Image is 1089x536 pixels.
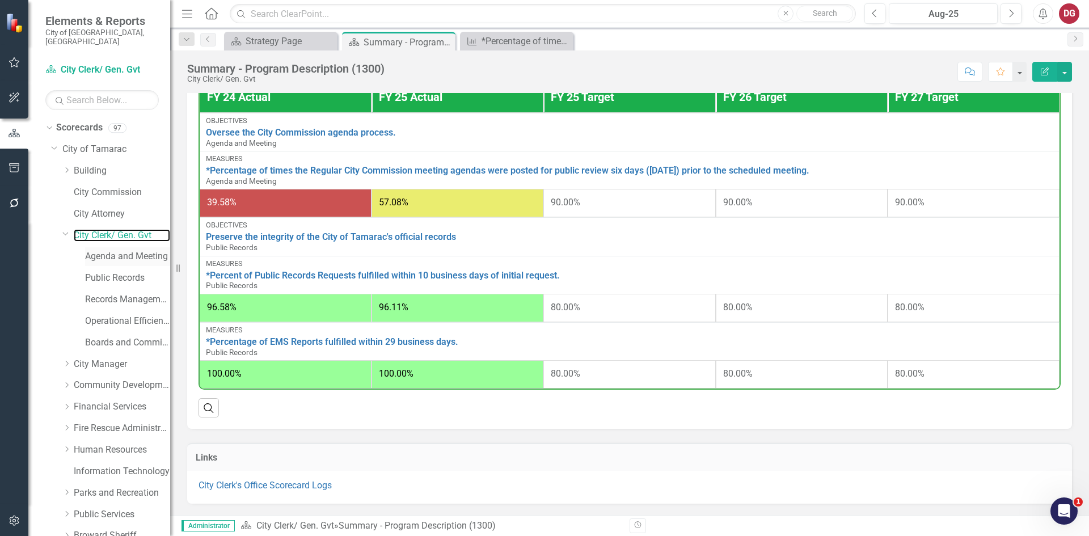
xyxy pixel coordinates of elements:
[74,164,170,178] a: Building
[207,368,242,379] span: 100.00%
[256,520,334,531] a: City Clerk/ Gen. Gvt
[206,337,1053,347] a: *Percentage of EMS Reports fulfilled within 29 business days.
[45,64,159,77] a: City Clerk/ Gen. Gvt
[364,35,453,49] div: Summary - Program Description (1300)
[723,368,753,379] span: 80.00%
[227,34,335,48] a: Strategy Page
[206,117,1053,125] div: Objectives
[379,197,408,208] span: 57.08%
[1074,497,1083,507] span: 1
[206,128,1053,138] a: Oversee the City Commission agenda process.
[85,315,170,328] a: Operational Efficiency
[200,217,1060,255] td: Double-Click to Edit Right Click for Context Menu
[74,186,170,199] a: City Commission
[85,250,170,263] a: Agenda and Meeting
[45,28,159,47] small: City of [GEOGRAPHIC_DATA], [GEOGRAPHIC_DATA]
[45,90,159,110] input: Search Below...
[339,520,496,531] div: Summary - Program Description (1300)
[889,3,998,24] button: Aug-25
[200,256,1060,294] td: Double-Click to Edit Right Click for Context Menu
[199,480,332,491] a: City Clerk's Office Scorecard Logs
[74,379,170,392] a: Community Development
[240,520,621,533] div: »
[206,271,1053,281] a: *Percent of Public Records Requests fulfilled within 10 business days of initial request.
[379,368,413,379] span: 100.00%
[230,4,856,24] input: Search ClearPoint...
[74,229,170,242] a: City Clerk/ Gen. Gvt
[74,487,170,500] a: Parks and Recreation
[74,208,170,221] a: City Attorney
[206,176,277,185] span: Agenda and Meeting
[200,322,1060,360] td: Double-Click to Edit Right Click for Context Menu
[206,348,258,357] span: Public Records
[206,232,1053,242] a: Preserve the integrity of the City of Tamarac's official records
[1059,3,1079,24] button: DG
[187,62,385,75] div: Summary - Program Description (1300)
[206,281,258,290] span: Public Records
[206,326,1053,334] div: Measures
[45,14,159,28] span: Elements & Reports
[85,293,170,306] a: Records Management Program
[74,358,170,371] a: City Manager
[200,113,1060,151] td: Double-Click to Edit Right Click for Context Menu
[1050,497,1078,525] iframe: Intercom live chat
[895,302,925,313] span: 80.00%
[207,302,237,313] span: 96.58%
[246,34,335,48] div: Strategy Page
[206,243,258,252] span: Public Records
[813,9,837,18] span: Search
[108,123,126,133] div: 97
[206,155,1053,163] div: Measures
[723,197,753,208] span: 90.00%
[482,34,571,48] div: *Percentage of times the Regular City Commission meeting agendas were posted for public review si...
[207,197,237,208] span: 39.58%
[796,6,853,22] button: Search
[187,75,385,83] div: City Clerk/ Gen. Gvt
[85,336,170,349] a: Boards and Committees
[62,143,170,156] a: City of Tamarac
[895,197,925,208] span: 90.00%
[551,368,580,379] span: 80.00%
[895,368,925,379] span: 80.00%
[206,221,1053,229] div: Objectives
[74,444,170,457] a: Human Resources
[206,138,277,147] span: Agenda and Meeting
[893,7,994,21] div: Aug-25
[6,13,26,33] img: ClearPoint Strategy
[206,260,1053,268] div: Measures
[206,166,1053,176] a: *Percentage of times the Regular City Commission meeting agendas were posted for public review si...
[85,272,170,285] a: Public Records
[196,453,1063,463] h3: Links
[74,400,170,413] a: Financial Services
[551,197,580,208] span: 90.00%
[56,121,103,134] a: Scorecards
[74,465,170,478] a: Information Technology
[181,520,235,531] span: Administrator
[74,508,170,521] a: Public Services
[74,422,170,435] a: Fire Rescue Administration
[551,302,580,313] span: 80.00%
[379,302,408,313] span: 96.11%
[200,151,1060,189] td: Double-Click to Edit Right Click for Context Menu
[723,302,753,313] span: 80.00%
[463,34,571,48] a: *Percentage of times the Regular City Commission meeting agendas were posted for public review si...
